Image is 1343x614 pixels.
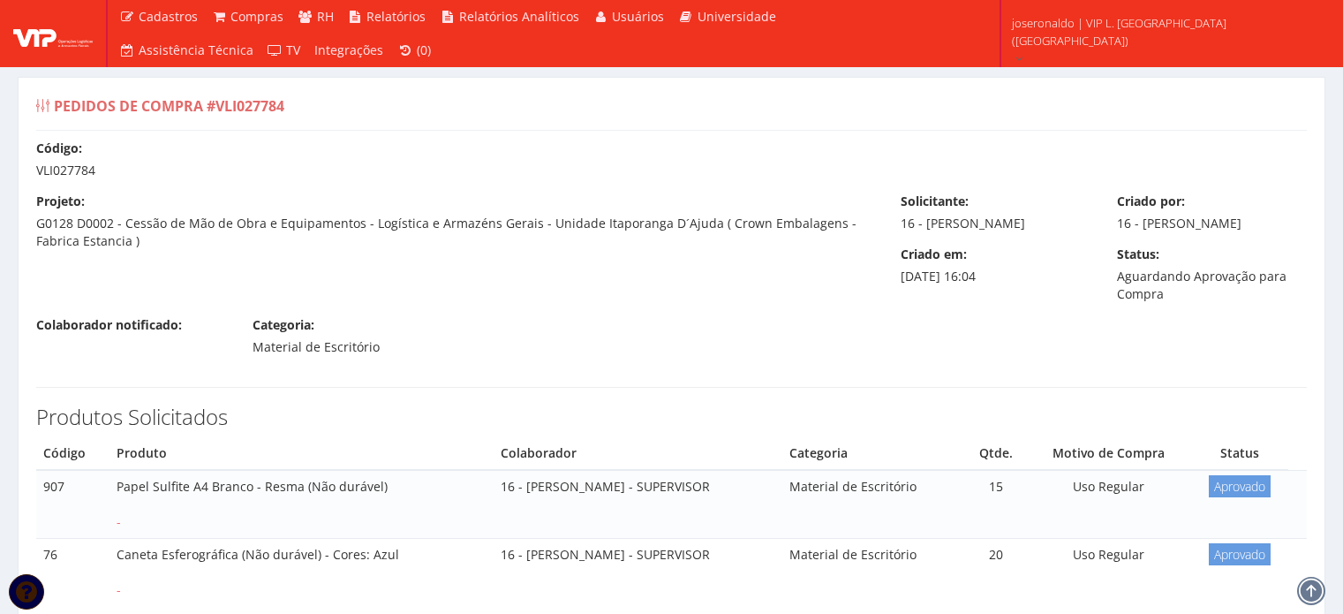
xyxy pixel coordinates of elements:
[965,470,1027,538] td: 15
[1117,193,1185,210] label: Criado por:
[366,8,426,25] span: Relatórios
[286,42,300,58] span: TV
[782,470,965,538] td: Material de Escritório
[23,193,887,250] div: G0128 D0002 - Cessão de Mão de Obra e Equipamentos - Logística e Armazéns Gerais - Unidade Itapor...
[1012,14,1320,49] span: joseronaldo | VIP L. [GEOGRAPHIC_DATA] ([GEOGRAPHIC_DATA])
[109,470,494,538] td: Papel Sulfite A4 Branco - Resma (Não durável)
[36,406,1307,428] h3: Produtos Solicitados
[698,8,776,25] span: Universidade
[239,316,456,356] div: Material de Escritório
[253,316,314,334] label: Categoria:
[1027,539,1190,606] td: Uso Regular
[459,8,579,25] span: Relatórios Analíticos
[1209,475,1271,497] span: Aprovado
[1190,437,1288,470] th: Status
[901,246,967,263] label: Criado em:
[139,8,198,25] span: Cadastros
[1027,470,1190,538] td: Uso Regular
[260,34,308,67] a: TV
[1117,246,1159,263] label: Status:
[612,8,664,25] span: Usuários
[887,193,1104,232] div: 16 - [PERSON_NAME]
[965,539,1027,606] td: 20
[1104,193,1320,232] div: 16 - [PERSON_NAME]
[54,96,284,116] span: Pedidos de Compra #VLI027784
[23,140,1320,179] div: VLI027784
[139,42,253,58] span: Assistência Técnica
[36,140,82,157] label: Código:
[494,470,782,538] td: 16 - [PERSON_NAME] - SUPERVISOR
[494,539,782,606] td: 16 - [PERSON_NAME] - SUPERVISOR
[782,539,965,606] td: Material de Escritório
[417,42,431,58] span: (0)
[36,437,109,470] th: Código
[1209,543,1271,565] span: Aprovado
[36,316,182,334] label: Colaborador notificado:
[901,193,969,210] label: Solicitante:
[1104,246,1320,303] div: Aguardando Aprovação para Compra
[317,8,334,25] span: RH
[1027,437,1190,470] th: Motivo de Compra
[13,20,93,47] img: logo
[307,34,390,67] a: Integrações
[965,437,1027,470] th: Quantidade
[117,513,121,530] span: -
[494,437,782,470] th: Colaborador
[112,34,260,67] a: Assistência Técnica
[782,437,965,470] th: Categoria do Produto
[314,42,383,58] span: Integrações
[117,581,121,598] span: -
[390,34,438,67] a: (0)
[36,193,85,210] label: Projeto:
[109,539,494,606] td: Caneta Esferográfica (Não durável) - Cores: Azul
[36,470,109,538] td: 907
[109,437,494,470] th: Produto
[36,539,109,606] td: 76
[887,246,1104,285] div: [DATE] 16:04
[230,8,283,25] span: Compras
